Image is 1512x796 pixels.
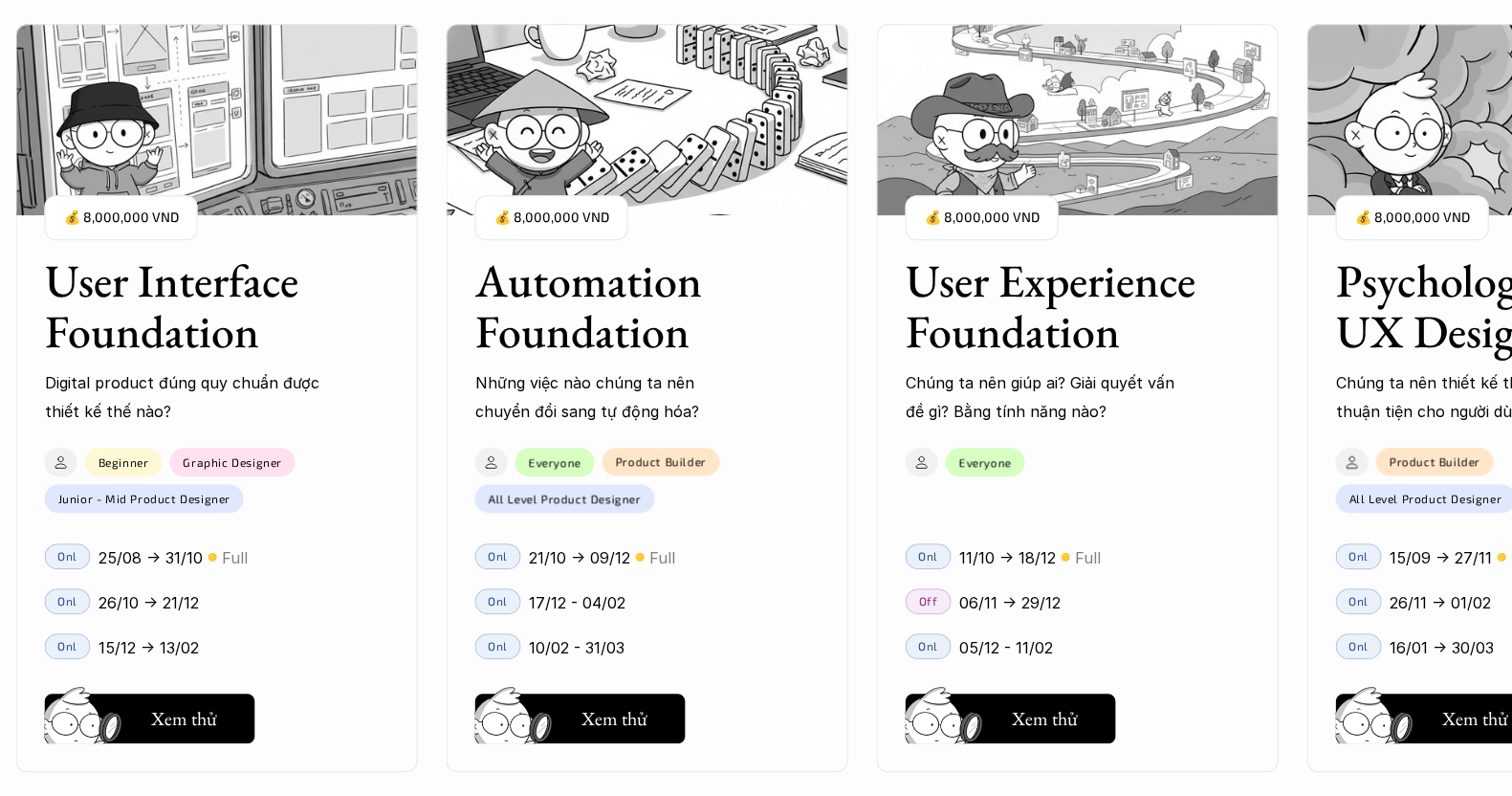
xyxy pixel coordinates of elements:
[1442,705,1508,732] h5: Xem thử
[918,639,938,652] p: Onl
[1349,492,1502,505] p: All Level Product Designer
[1497,550,1506,564] p: 🟡
[581,705,647,732] h5: Xem thử
[475,255,772,357] h3: Automation Foundation
[208,550,217,564] p: 🟡
[488,594,508,608] p: Onl
[1390,633,1494,662] p: 16/01 -> 30/03
[1390,588,1491,617] p: 26/11 -> 01/02
[906,694,1116,743] button: Xem thử
[488,639,508,652] p: Onl
[183,455,282,469] p: Graphic Designer
[959,455,1012,469] p: Everyone
[222,543,248,572] p: Full
[1390,543,1492,572] p: 15/09 -> 27/11
[489,492,642,505] p: All Level Product Designer
[906,686,1116,743] a: Xem thử
[1355,205,1470,231] p: 💰 8,000,000 VND
[918,549,938,563] p: Onl
[475,694,686,743] button: Xem thử
[494,205,609,231] p: 💰 8,000,000 VND
[45,255,341,357] h3: User Interface Foundation
[475,686,686,743] a: Xem thử
[1075,543,1101,572] p: Full
[1348,594,1369,608] p: Onl
[475,368,753,427] p: Những việc nào chúng ta nên chuyển đổi sang tự động hóa?
[615,454,706,468] p: Product Builder
[529,455,581,469] p: Everyone
[529,633,625,662] p: 10/02 - 31/03
[959,543,1056,572] p: 11/10 -> 18/12
[529,588,625,617] p: 17/12 - 04/02
[959,633,1053,662] p: 05/12 - 11/02
[1012,705,1078,732] h5: Xem thử
[1061,550,1070,564] p: 🟡
[1348,639,1369,652] p: Onl
[925,205,1040,231] p: 💰 8,000,000 VND
[1348,549,1369,563] p: Onl
[488,549,508,563] p: Onl
[906,368,1183,427] p: Chúng ta nên giúp ai? Giải quyết vấn đề gì? Bằng tính năng nào?
[906,255,1202,357] h3: User Experience Foundation
[635,550,645,564] p: 🟡
[919,594,938,608] p: Off
[1390,454,1480,468] p: Product Builder
[529,543,630,572] p: 21/10 -> 09/12
[959,588,1061,617] p: 06/11 -> 29/12
[649,543,675,572] p: Full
